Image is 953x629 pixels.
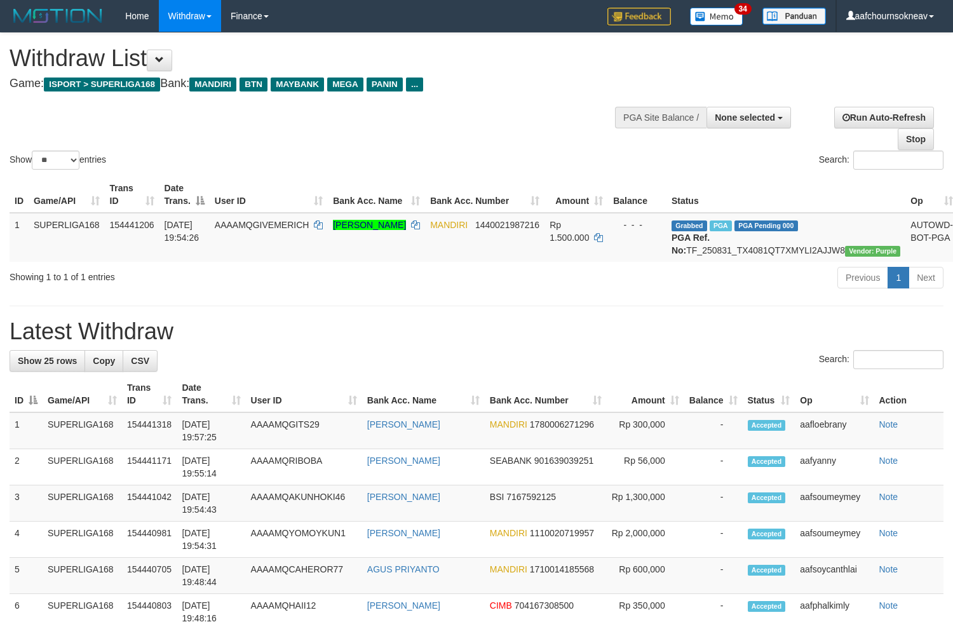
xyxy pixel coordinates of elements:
[10,151,106,170] label: Show entries
[544,177,608,213] th: Amount: activate to sort column ascending
[684,522,743,558] td: -
[93,356,115,366] span: Copy
[122,412,177,449] td: 154441318
[666,177,905,213] th: Status
[177,412,245,449] td: [DATE] 19:57:25
[122,376,177,412] th: Trans ID: activate to sort column ascending
[490,528,527,538] span: MANDIRI
[490,419,527,429] span: MANDIRI
[84,350,123,372] a: Copy
[32,151,79,170] select: Showentries
[367,564,440,574] a: AGUS PRIYANTO
[819,151,943,170] label: Search:
[853,151,943,170] input: Search:
[367,492,440,502] a: [PERSON_NAME]
[684,485,743,522] td: -
[607,522,684,558] td: Rp 2,000,000
[706,107,791,128] button: None selected
[10,266,388,283] div: Showing 1 to 1 of 1 entries
[607,449,684,485] td: Rp 56,000
[607,8,671,25] img: Feedback.jpg
[684,376,743,412] th: Balance: activate to sort column ascending
[210,177,328,213] th: User ID: activate to sort column ascending
[333,220,406,230] a: [PERSON_NAME]
[490,492,504,502] span: BSI
[10,522,43,558] td: 4
[43,376,122,412] th: Game/API: activate to sort column ascending
[607,485,684,522] td: Rp 1,300,000
[122,449,177,485] td: 154441171
[122,522,177,558] td: 154440981
[123,350,158,372] a: CSV
[240,78,267,91] span: BTN
[837,267,888,288] a: Previous
[607,558,684,594] td: Rp 600,000
[43,558,122,594] td: SUPERLIGA168
[795,558,874,594] td: aafsoycanthlai
[10,177,29,213] th: ID
[898,128,934,150] a: Stop
[795,485,874,522] td: aafsoumeymey
[607,412,684,449] td: Rp 300,000
[490,600,512,611] span: CIMB
[762,8,826,25] img: panduan.png
[18,356,77,366] span: Show 25 rows
[490,564,527,574] span: MANDIRI
[131,356,149,366] span: CSV
[43,485,122,522] td: SUPERLIGA168
[666,213,905,262] td: TF_250831_TX4081QT7XMYLI2AJJW8
[246,449,362,485] td: AAAAMQRIBOBA
[10,350,85,372] a: Show 25 rows
[10,485,43,522] td: 3
[189,78,236,91] span: MANDIRI
[684,449,743,485] td: -
[795,376,874,412] th: Op: activate to sort column ascending
[530,528,594,538] span: Copy 1110020719957 to clipboard
[684,558,743,594] td: -
[367,456,440,466] a: [PERSON_NAME]
[715,112,775,123] span: None selected
[734,220,798,231] span: PGA Pending
[879,528,898,538] a: Note
[748,492,786,503] span: Accepted
[607,376,684,412] th: Amount: activate to sort column ascending
[879,419,898,429] a: Note
[853,350,943,369] input: Search:
[159,177,210,213] th: Date Trans.: activate to sort column descending
[506,492,556,502] span: Copy 7167592125 to clipboard
[165,220,199,243] span: [DATE] 19:54:26
[879,600,898,611] a: Note
[10,558,43,594] td: 5
[490,456,532,466] span: SEABANK
[909,267,943,288] a: Next
[425,177,544,213] th: Bank Acc. Number: activate to sort column ascending
[684,412,743,449] td: -
[795,412,874,449] td: aafloebrany
[177,376,245,412] th: Date Trans.: activate to sort column ascending
[367,419,440,429] a: [PERSON_NAME]
[845,246,900,257] span: Vendor URL: https://trx4.1velocity.biz
[271,78,324,91] span: MAYBANK
[29,213,105,262] td: SUPERLIGA168
[29,177,105,213] th: Game/API: activate to sort column ascending
[10,46,623,71] h1: Withdraw List
[246,522,362,558] td: AAAAMQYOMOYKUN1
[10,319,943,344] h1: Latest Withdraw
[748,565,786,576] span: Accepted
[246,558,362,594] td: AAAAMQCAHEROR77
[819,350,943,369] label: Search:
[879,456,898,466] a: Note
[43,449,122,485] td: SUPERLIGA168
[615,107,706,128] div: PGA Site Balance /
[177,522,245,558] td: [DATE] 19:54:31
[430,220,468,230] span: MANDIRI
[406,78,423,91] span: ...
[834,107,934,128] a: Run Auto-Refresh
[879,564,898,574] a: Note
[43,412,122,449] td: SUPERLIGA168
[743,376,795,412] th: Status: activate to sort column ascending
[215,220,309,230] span: AAAAMQGIVEMERICH
[327,78,363,91] span: MEGA
[485,376,607,412] th: Bank Acc. Number: activate to sort column ascending
[122,558,177,594] td: 154440705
